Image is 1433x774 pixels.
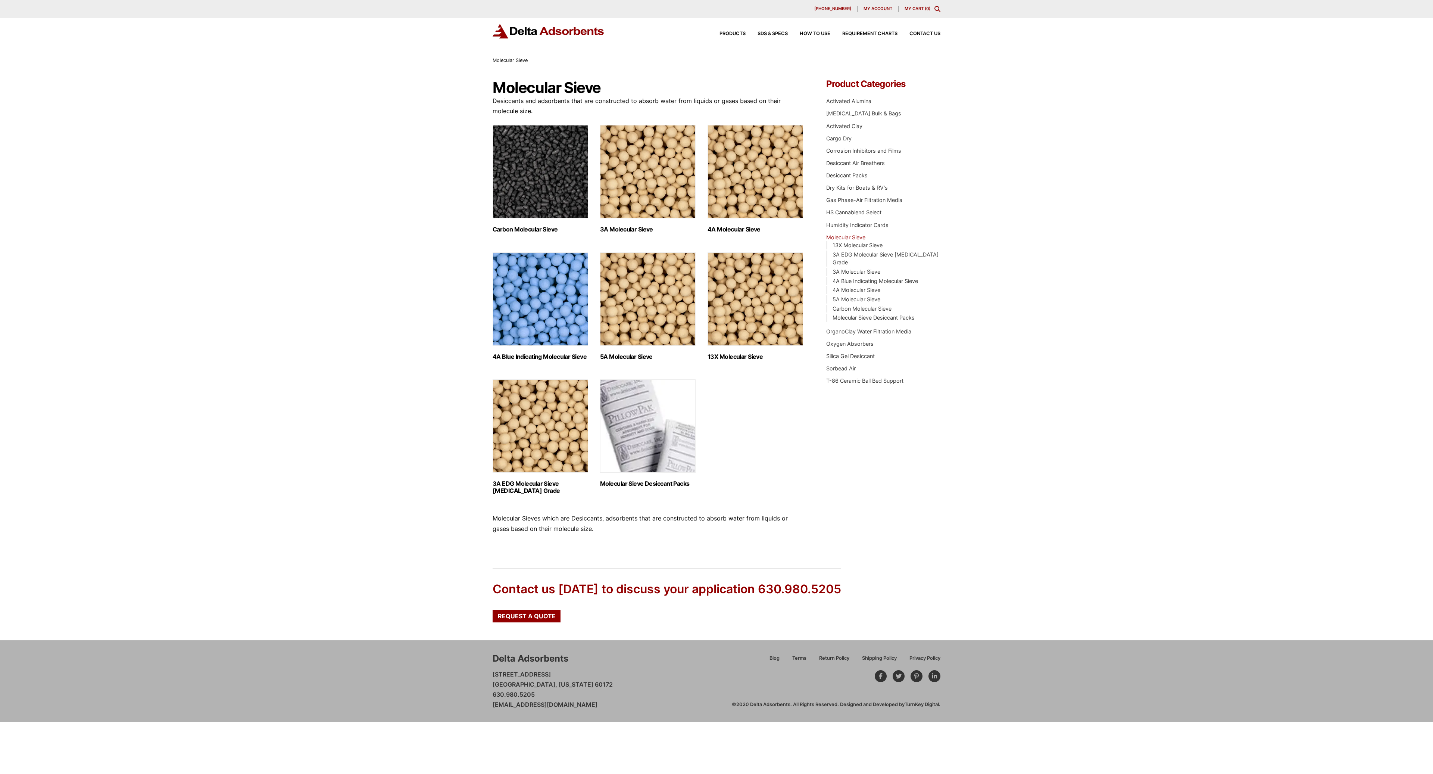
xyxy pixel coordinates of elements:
a: [MEDICAL_DATA] Bulk & Bags [826,110,901,116]
img: Molecular Sieve Desiccant Packs [600,379,696,473]
a: T-86 Ceramic Ball Bed Support [826,377,903,384]
h1: Molecular Sieve [493,80,804,96]
a: Visit product category 4A Molecular Sieve [708,125,803,233]
a: 4A Blue Indicating Molecular Sieve [833,278,918,284]
a: Activated Alumina [826,98,871,104]
img: 4A Blue Indicating Molecular Sieve [493,252,588,346]
p: Desiccants and adsorbents that are constructed to absorb water from liquids or gases based on the... [493,96,804,116]
span: Products [719,31,746,36]
a: 3A Molecular Sieve [833,268,880,275]
a: Visit product category 13X Molecular Sieve [708,252,803,360]
a: Requirement Charts [830,31,897,36]
a: [PHONE_NUMBER] [808,6,858,12]
a: Dry Kits for Boats & RV's [826,184,888,191]
a: Visit product category 3A EDG Molecular Sieve Ethanol Grade [493,379,588,494]
a: Oxygen Absorbers [826,341,874,347]
div: Delta Adsorbents [493,652,568,665]
div: ©2020 Delta Adsorbents. All Rights Reserved. Designed and Developed by . [732,701,940,708]
a: TurnKey Digital [905,702,939,707]
a: Shipping Policy [856,654,903,667]
span: Contact Us [909,31,940,36]
h2: 5A Molecular Sieve [600,353,696,360]
img: 5A Molecular Sieve [600,252,696,346]
a: Terms [786,654,813,667]
a: Privacy Policy [903,654,940,667]
a: 4A Molecular Sieve [833,287,880,293]
span: [PHONE_NUMBER] [814,7,851,11]
a: HS Cannablend Select [826,209,881,215]
span: Request a Quote [498,613,556,619]
h2: 13X Molecular Sieve [708,353,803,360]
a: Gas Phase-Air Filtration Media [826,197,902,203]
span: Privacy Policy [909,656,940,661]
p: [STREET_ADDRESS] [GEOGRAPHIC_DATA], [US_STATE] 60172 630.980.5205 [493,669,613,710]
img: 3A EDG Molecular Sieve Ethanol Grade [493,379,588,473]
span: Shipping Policy [862,656,897,661]
a: 5A Molecular Sieve [833,296,880,302]
a: My account [858,6,899,12]
h2: Carbon Molecular Sieve [493,226,588,233]
h2: Molecular Sieve Desiccant Packs [600,480,696,487]
a: Contact Us [897,31,940,36]
a: Activated Clay [826,123,862,129]
span: Return Policy [819,656,849,661]
a: Cargo Dry [826,135,852,142]
h2: 4A Molecular Sieve [708,226,803,233]
h2: 3A EDG Molecular Sieve [MEDICAL_DATA] Grade [493,480,588,494]
div: Contact us [DATE] to discuss your application 630.980.5205 [493,581,841,598]
a: Visit product category 3A Molecular Sieve [600,125,696,233]
a: Molecular Sieve Desiccant Packs [833,314,915,321]
div: Toggle Modal Content [934,6,940,12]
a: 3A EDG Molecular Sieve [MEDICAL_DATA] Grade [833,251,939,266]
a: Molecular Sieve [826,234,865,240]
a: Silica Gel Desiccant [826,353,875,359]
img: Delta Adsorbents [493,24,605,38]
a: Desiccant Packs [826,172,868,178]
span: My account [864,7,892,11]
a: Sorbead Air [826,365,856,372]
a: Blog [763,654,786,667]
h4: Product Categories [826,80,940,88]
span: Molecular Sieve [493,57,528,63]
a: Humidity Indicator Cards [826,222,889,228]
span: Requirement Charts [842,31,897,36]
a: Visit product category 4A Blue Indicating Molecular Sieve [493,252,588,360]
a: Visit product category Molecular Sieve Desiccant Packs [600,379,696,487]
img: 3A Molecular Sieve [600,125,696,218]
a: My Cart (0) [905,6,930,11]
a: Carbon Molecular Sieve [833,305,892,312]
span: 0 [926,6,929,11]
span: Terms [792,656,806,661]
img: Carbon Molecular Sieve [493,125,588,218]
a: Products [708,31,746,36]
h2: 3A Molecular Sieve [600,226,696,233]
a: [EMAIL_ADDRESS][DOMAIN_NAME] [493,701,597,708]
span: SDS & SPECS [758,31,788,36]
a: Visit product category 5A Molecular Sieve [600,252,696,360]
a: Corrosion Inhibitors and Films [826,147,901,154]
h2: 4A Blue Indicating Molecular Sieve [493,353,588,360]
a: Request a Quote [493,610,561,622]
span: How to Use [800,31,830,36]
a: OrganoClay Water Filtration Media [826,328,911,335]
img: 4A Molecular Sieve [708,125,803,218]
p: Molecular Sieves which are Desiccants, adsorbents that are constructed to absorb water from liqui... [493,513,804,534]
a: SDS & SPECS [746,31,788,36]
span: Blog [769,656,780,661]
a: How to Use [788,31,830,36]
img: 13X Molecular Sieve [708,252,803,346]
a: Visit product category Carbon Molecular Sieve [493,125,588,233]
a: 13X Molecular Sieve [833,242,883,248]
a: Return Policy [813,654,856,667]
a: Desiccant Air Breathers [826,160,885,166]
